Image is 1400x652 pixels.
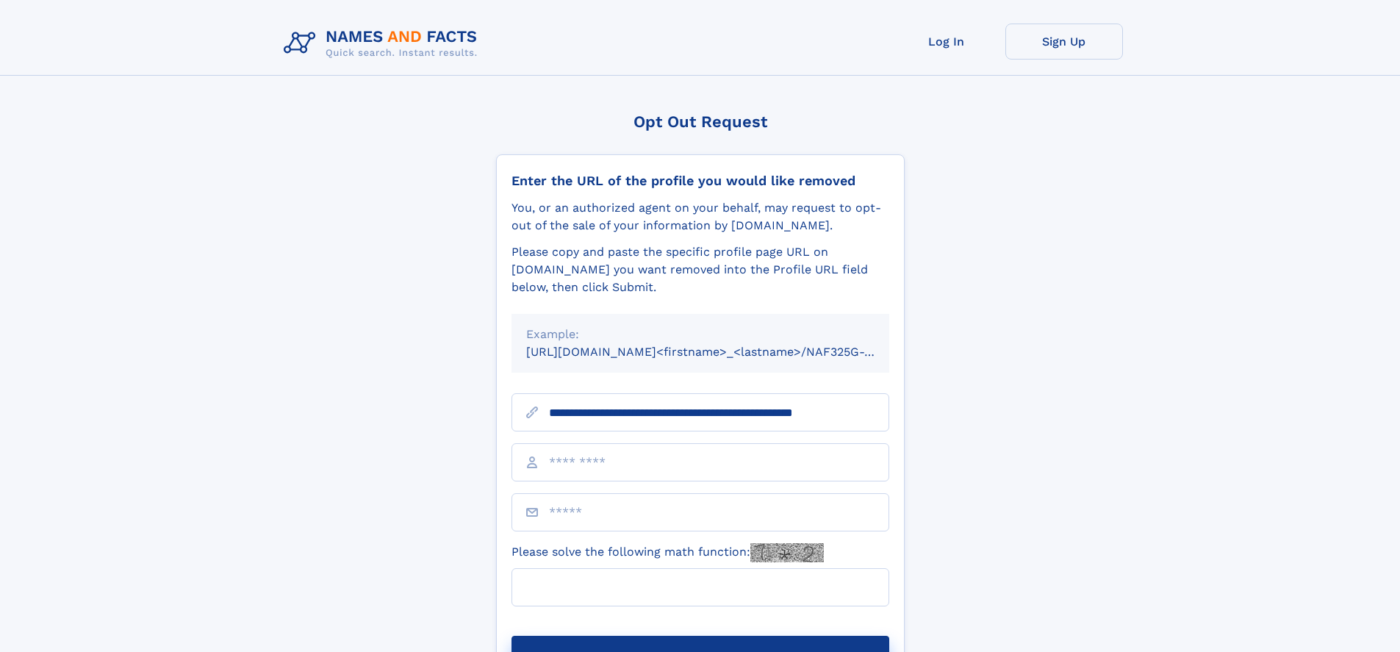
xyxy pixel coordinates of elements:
div: Opt Out Request [496,112,905,131]
img: Logo Names and Facts [278,24,489,63]
div: Enter the URL of the profile you would like removed [511,173,889,189]
a: Log In [888,24,1005,60]
label: Please solve the following math function: [511,543,824,562]
div: Example: [526,326,875,343]
a: Sign Up [1005,24,1123,60]
div: Please copy and paste the specific profile page URL on [DOMAIN_NAME] you want removed into the Pr... [511,243,889,296]
small: [URL][DOMAIN_NAME]<firstname>_<lastname>/NAF325G-xxxxxxxx [526,345,917,359]
div: You, or an authorized agent on your behalf, may request to opt-out of the sale of your informatio... [511,199,889,234]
